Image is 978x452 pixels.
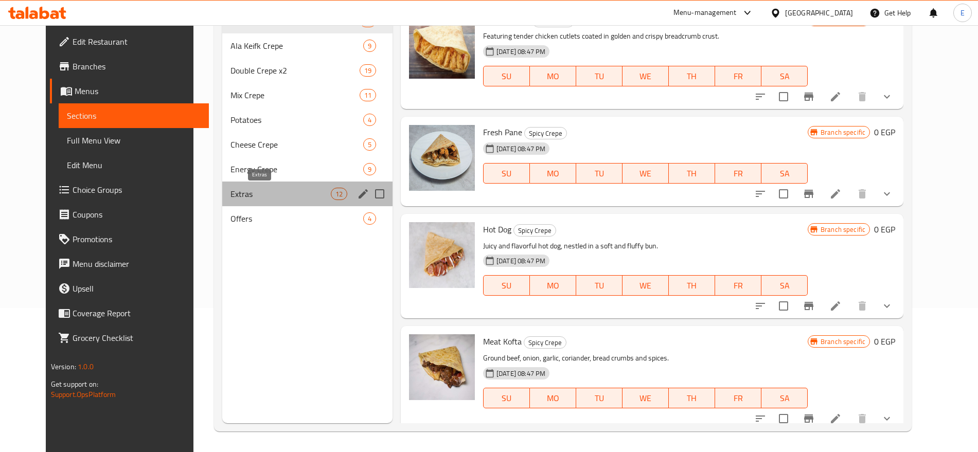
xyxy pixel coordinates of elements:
[627,278,665,293] span: WE
[73,184,201,196] span: Choice Groups
[483,163,530,184] button: SU
[875,294,899,318] button: show more
[627,391,665,406] span: WE
[576,66,623,86] button: TU
[881,188,893,200] svg: Show Choices
[483,240,808,252] p: Juicy and flavorful hot dog, nestled in a soft and fluffy bun.
[492,256,549,266] span: [DATE] 08:47 PM
[360,64,376,77] div: items
[796,84,821,109] button: Branch-specific-item
[761,66,808,86] button: SA
[488,391,526,406] span: SU
[409,222,475,288] img: Hot Dog
[50,79,209,103] a: Menus
[50,326,209,350] a: Grocery Checklist
[748,84,773,109] button: sort-choices
[59,153,209,177] a: Edit Menu
[222,33,393,58] div: Ala Keifk Crepe9
[534,278,572,293] span: MO
[222,5,393,235] nav: Menu sections
[534,166,572,181] span: MO
[73,208,201,221] span: Coupons
[59,128,209,153] a: Full Menu View
[530,275,576,296] button: MO
[881,300,893,312] svg: Show Choices
[483,30,808,43] p: Featuring tender chicken cutlets coated in golden and crispy breadcrumb crust.
[719,166,757,181] span: FR
[874,13,895,27] h6: 0 EGP
[492,369,549,378] span: [DATE] 08:47 PM
[483,124,522,140] span: Fresh Pane
[534,391,572,406] span: MO
[360,91,376,100] span: 11
[829,188,842,200] a: Edit menu item
[766,69,804,84] span: SA
[773,408,794,429] span: Select to update
[230,114,363,126] span: Potatoes
[766,278,804,293] span: SA
[230,89,360,101] span: Mix Crepe
[816,337,869,347] span: Branch specific
[355,186,371,202] button: edit
[796,406,821,431] button: Branch-specific-item
[785,7,853,19] div: [GEOGRAPHIC_DATA]
[576,163,623,184] button: TU
[874,334,895,349] h6: 0 EGP
[230,64,360,77] span: Double Crepe x2
[492,47,549,57] span: [DATE] 08:47 PM
[673,391,711,406] span: TH
[748,294,773,318] button: sort-choices
[409,125,475,191] img: Fresh Pane
[73,258,201,270] span: Menu disclaimer
[719,69,757,84] span: FR
[50,276,209,301] a: Upsell
[576,388,623,408] button: TU
[530,163,576,184] button: MO
[363,40,376,52] div: items
[669,388,715,408] button: TH
[673,69,711,84] span: TH
[850,84,875,109] button: delete
[483,352,808,365] p: Ground beef, onion, garlic, coriander, bread crumbs and spices.
[222,107,393,132] div: Potatoes4
[623,163,669,184] button: WE
[75,85,201,97] span: Menus
[50,202,209,227] a: Coupons
[222,58,393,83] div: Double Crepe x219
[51,388,116,401] a: Support.OpsPlatform
[748,406,773,431] button: sort-choices
[719,391,757,406] span: FR
[360,89,376,101] div: items
[483,275,530,296] button: SU
[51,360,76,373] span: Version:
[773,183,794,205] span: Select to update
[796,182,821,206] button: Branch-specific-item
[580,166,618,181] span: TU
[961,7,965,19] span: E
[50,301,209,326] a: Coverage Report
[363,212,376,225] div: items
[530,66,576,86] button: MO
[230,212,363,225] span: Offers
[773,295,794,317] span: Select to update
[525,128,566,139] span: Spicy Crepe
[364,115,376,125] span: 4
[364,214,376,224] span: 4
[50,29,209,54] a: Edit Restaurant
[222,83,393,107] div: Mix Crepe11
[222,206,393,231] div: Offers4
[816,225,869,234] span: Branch specific
[669,163,715,184] button: TH
[409,13,475,79] img: Chicken Pane
[78,360,94,373] span: 1.0.0
[673,278,711,293] span: TH
[761,388,808,408] button: SA
[875,182,899,206] button: show more
[623,388,669,408] button: WE
[483,334,522,349] span: Meat Kofta
[360,66,376,76] span: 19
[488,278,526,293] span: SU
[364,140,376,150] span: 5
